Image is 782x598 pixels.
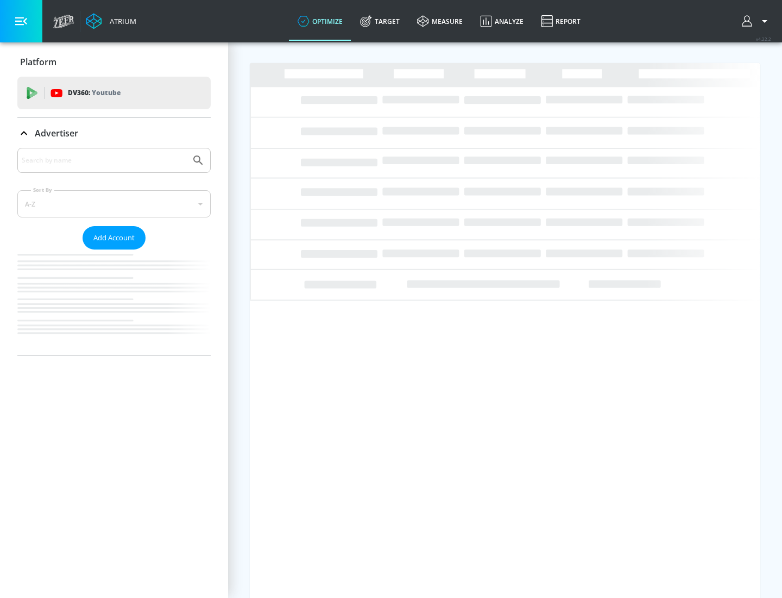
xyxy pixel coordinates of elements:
[17,190,211,217] div: A-Z
[22,153,186,167] input: Search by name
[92,87,121,98] p: Youtube
[68,87,121,99] p: DV360:
[289,2,351,41] a: optimize
[756,36,771,42] span: v 4.22.2
[17,47,211,77] div: Platform
[532,2,589,41] a: Report
[35,127,78,139] p: Advertiser
[83,226,146,250] button: Add Account
[408,2,471,41] a: measure
[17,148,211,355] div: Advertiser
[471,2,532,41] a: Analyze
[105,16,136,26] div: Atrium
[20,56,56,68] p: Platform
[86,13,136,29] a: Atrium
[93,232,135,244] span: Add Account
[17,250,211,355] nav: list of Advertiser
[351,2,408,41] a: Target
[31,186,54,194] label: Sort By
[17,77,211,109] div: DV360: Youtube
[17,118,211,148] div: Advertiser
